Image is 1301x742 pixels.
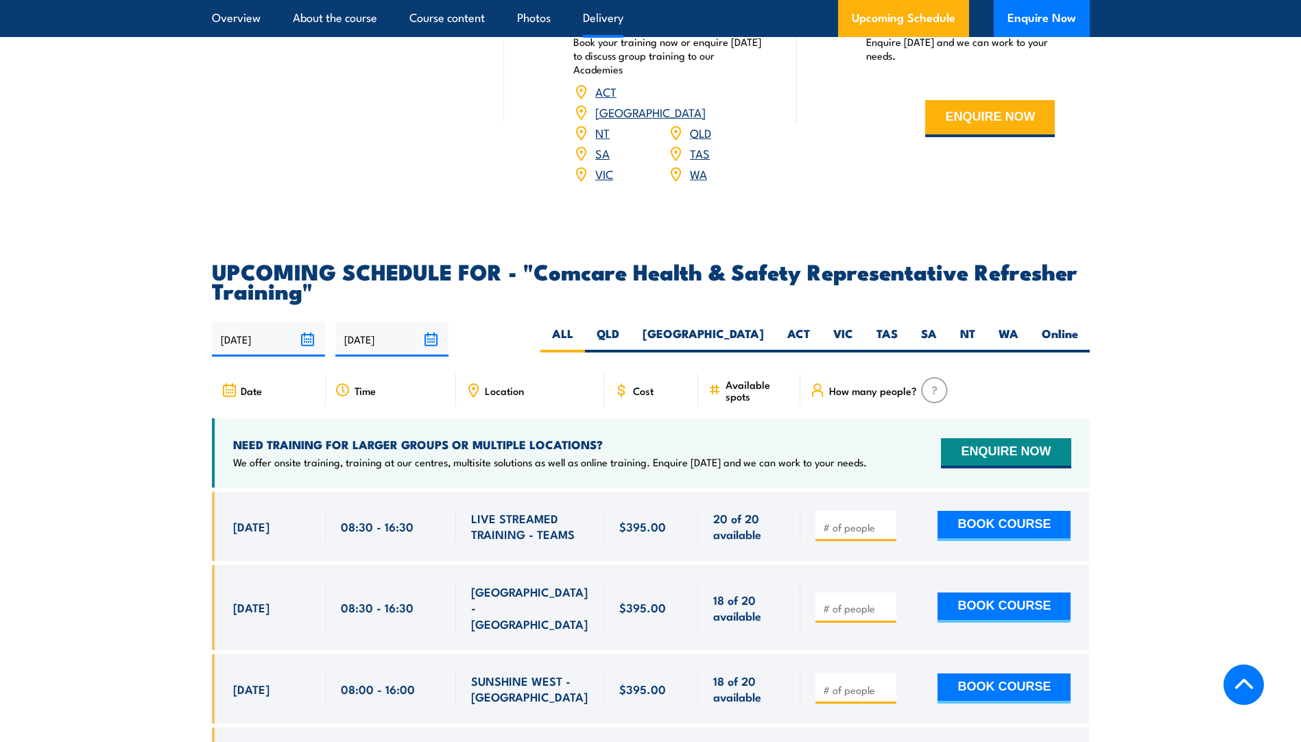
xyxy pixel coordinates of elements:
span: 08:30 - 16:30 [341,518,414,534]
span: $395.00 [619,518,666,534]
a: QLD [690,124,711,141]
span: SUNSHINE WEST - [GEOGRAPHIC_DATA] [471,673,589,705]
span: 08:00 - 16:00 [341,681,415,697]
label: Online [1030,326,1090,352]
span: How many people? [829,385,917,396]
span: 18 of 20 available [713,673,785,705]
span: $395.00 [619,681,666,697]
span: [DATE] [233,599,270,615]
p: Enquire [DATE] and we can work to your needs. [866,35,1055,62]
label: VIC [822,326,865,352]
span: 08:30 - 16:30 [341,599,414,615]
input: # of people [823,520,892,534]
label: ALL [540,326,585,352]
input: # of people [823,601,892,615]
label: QLD [585,326,631,352]
span: Time [355,385,376,396]
a: ACT [595,83,617,99]
input: To date [335,322,449,357]
span: [DATE] [233,518,270,534]
a: SA [595,145,610,161]
input: # of people [823,683,892,697]
span: Location [485,385,524,396]
button: BOOK COURSE [938,673,1071,704]
input: From date [212,322,325,357]
a: WA [690,165,707,182]
span: Date [241,385,262,396]
button: ENQUIRE NOW [941,438,1071,468]
label: SA [909,326,948,352]
span: LIVE STREAMED TRAINING - TEAMS [471,510,589,542]
span: 20 of 20 available [713,510,785,542]
span: Cost [633,385,654,396]
label: [GEOGRAPHIC_DATA] [631,326,776,352]
label: NT [948,326,987,352]
label: TAS [865,326,909,352]
button: BOOK COURSE [938,511,1071,541]
a: TAS [690,145,710,161]
span: $395.00 [619,599,666,615]
span: 18 of 20 available [713,592,785,624]
span: Available spots [726,379,791,402]
button: BOOK COURSE [938,593,1071,623]
label: ACT [776,326,822,352]
p: We offer onsite training, training at our centres, multisite solutions as well as online training... [233,455,867,469]
h4: NEED TRAINING FOR LARGER GROUPS OR MULTIPLE LOCATIONS? [233,437,867,452]
button: ENQUIRE NOW [925,100,1055,137]
label: WA [987,326,1030,352]
a: [GEOGRAPHIC_DATA] [595,104,706,120]
a: NT [595,124,610,141]
a: VIC [595,165,613,182]
span: [DATE] [233,681,270,697]
span: [GEOGRAPHIC_DATA] - [GEOGRAPHIC_DATA] [471,584,589,632]
p: Book your training now or enquire [DATE] to discuss group training to our Academies [573,35,763,76]
h2: UPCOMING SCHEDULE FOR - "Comcare Health & Safety Representative Refresher Training" [212,261,1090,300]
